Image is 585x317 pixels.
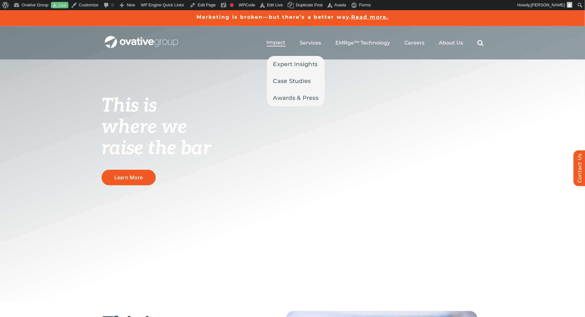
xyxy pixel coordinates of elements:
nav: Menu [267,33,484,53]
a: Awards & Press [267,90,325,106]
a: Marketing is broken—but there’s a better way. [196,14,352,20]
a: Search [478,40,484,46]
a: About Us [439,40,463,46]
a: Expert Insights [267,56,325,72]
a: OG_Full_horizontal_WHT [105,35,178,41]
a: Case Studies [267,73,325,89]
a: Live [51,2,68,9]
span: [PERSON_NAME] [531,3,565,7]
a: Read more. [351,14,389,20]
div: Focus keyphrase not set [230,3,234,7]
span: Case Studies [273,77,311,86]
span: Awards & Press [273,93,319,102]
a: Services [300,40,321,46]
span: where we raise the bar [102,116,211,160]
span: Expert Insights [273,60,318,69]
a: EMRge™ Technology [336,40,390,46]
span: Learn More [114,175,143,181]
a: Impact [267,39,286,46]
span: This is [102,94,157,117]
a: Careers [405,40,425,46]
a: Learn More [102,170,156,185]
